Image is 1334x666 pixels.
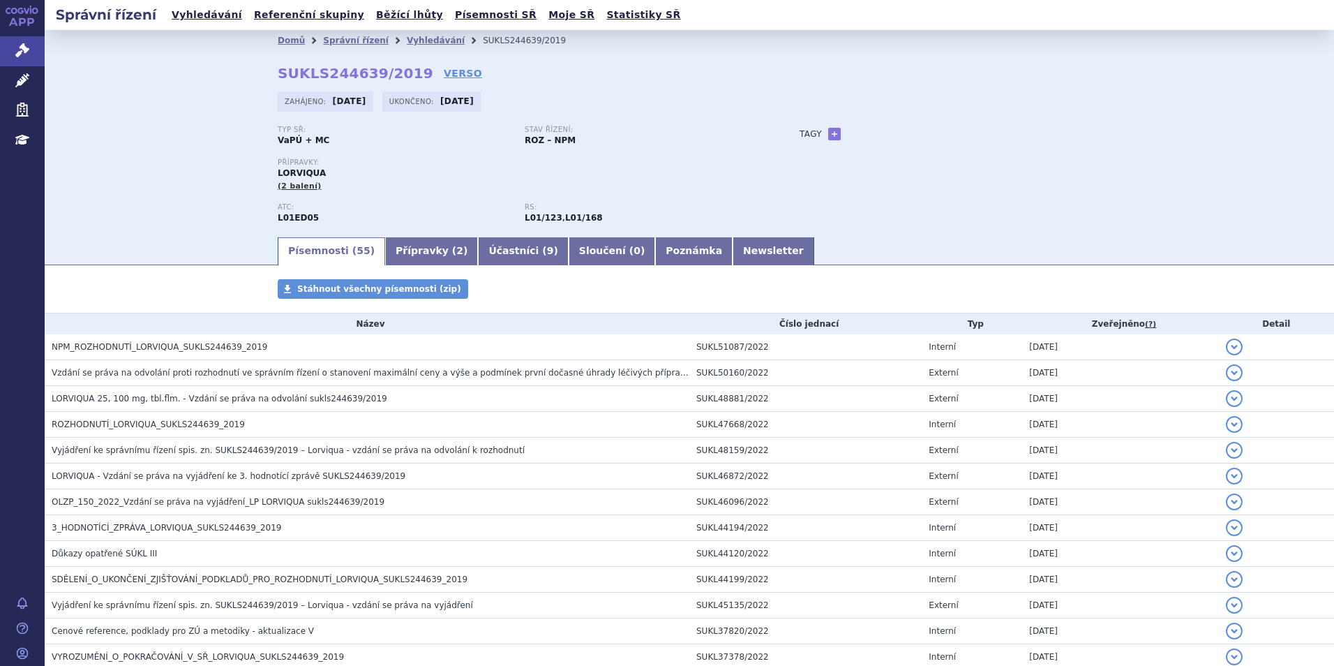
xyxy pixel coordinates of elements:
td: SUKL51087/2022 [689,334,922,360]
p: Typ SŘ: [278,126,511,134]
span: Interní [929,523,956,533]
td: SUKL48881/2022 [689,386,922,412]
strong: [DATE] [333,96,366,106]
strong: LORLATINIB [278,213,319,223]
span: VYROZUMĚNÍ_O_POKRAČOVÁNÍ_V_SŘ_LORVIQUA_SUKLS244639_2019 [52,652,344,662]
abbr: (?) [1145,320,1156,330]
td: [DATE] [1022,360,1218,386]
a: Správní řízení [323,36,389,45]
td: [DATE] [1022,515,1218,541]
strong: lorlatinib [525,213,562,223]
a: Vyhledávání [407,36,465,45]
a: Newsletter [733,237,814,265]
a: Referenční skupiny [250,6,368,24]
div: , [525,203,772,224]
span: 55 [357,245,370,256]
td: [DATE] [1022,619,1218,644]
a: VERSO [444,66,482,80]
a: Stáhnout všechny písemnosti (zip) [278,279,468,299]
span: Interní [929,420,956,429]
a: Běžící lhůty [372,6,447,24]
h3: Tagy [800,126,822,142]
span: SDĚLENÍ_O_UKONČENÍ_ZJIŠŤOVÁNÍ_PODKLADŮ_PRO_ROZHODNUTÍ_LORVIQUA_SUKLS244639_2019 [52,575,467,584]
a: Písemnosti SŘ [451,6,541,24]
td: [DATE] [1022,541,1218,567]
span: Externí [929,600,958,610]
td: SUKL37820/2022 [689,619,922,644]
a: Domů [278,36,305,45]
span: OLZP_150_2022_Vzdání se práva na vyjádření_LP LORVIQUA sukls244639/2019 [52,497,384,507]
td: [DATE] [1022,412,1218,438]
button: detail [1226,571,1243,588]
span: Interní [929,652,956,662]
th: Typ [922,313,1022,334]
strong: SUKLS244639/2019 [278,65,433,82]
td: [DATE] [1022,567,1218,593]
span: Ukončeno: [389,96,437,107]
span: Externí [929,368,958,378]
a: Statistiky SŘ [602,6,684,24]
td: [DATE] [1022,593,1218,619]
span: Interní [929,549,956,558]
span: (2 balení) [278,182,322,191]
button: detail [1226,339,1243,355]
a: Účastníci (9) [478,237,568,265]
span: Interní [929,626,956,636]
span: Cenové reference, podklady pro ZÚ a metodiky - aktualizace V [52,626,314,636]
td: [DATE] [1022,464,1218,489]
td: SUKL50160/2022 [689,360,922,386]
span: LORVIQUA [278,168,326,178]
span: Vzdání se práva na odvolání proti rozhodnutí ve správním řízení o stanovení maximální ceny a výše... [52,368,919,378]
button: detail [1226,519,1243,536]
strong: inhibitory tyrozinkinázy anaplastické lymfomové kinázy, do které je zařazen lorlatinib, alektinib... [565,213,603,223]
span: Externí [929,394,958,404]
button: detail [1226,649,1243,665]
span: 0 [634,245,640,256]
button: detail [1226,468,1243,484]
span: Zahájeno: [285,96,329,107]
span: Důkazy opatřené SÚKL III [52,549,157,558]
h2: Správní řízení [45,5,167,24]
span: NPM_ROZHODNUTÍ_LORVIQUA_SUKLS244639_2019 [52,342,267,352]
td: SUKL46872/2022 [689,464,922,489]
span: 3_HODNOTÍCÍ_ZPRÁVA_LORVIQUA_SUKLS244639_2019 [52,523,281,533]
span: 2 [456,245,463,256]
span: Externí [929,471,958,481]
th: Název [45,313,689,334]
a: Moje SŘ [544,6,599,24]
button: detail [1226,390,1243,407]
td: SUKL47668/2022 [689,412,922,438]
a: Poznámka [655,237,733,265]
span: LORVIQUA - Vzdání se práva na vyjádření ke 3. hodnotící zprávě SUKLS244639/2019 [52,471,405,481]
p: ATC: [278,203,511,212]
span: Externí [929,497,958,507]
p: Stav řízení: [525,126,758,134]
td: SUKL44194/2022 [689,515,922,541]
span: Vyjádření ke správnímu řízení spis. zn. SUKLS244639/2019 – Lorviqua - vzdání se práva na odvolání... [52,445,525,455]
span: Interní [929,342,956,352]
button: detail [1226,416,1243,433]
a: + [828,128,841,140]
button: detail [1226,494,1243,510]
td: [DATE] [1022,438,1218,464]
th: Zveřejněno [1022,313,1218,334]
td: [DATE] [1022,489,1218,515]
span: ROZHODNUTÍ_LORVIQUA_SUKLS244639_2019 [52,420,245,429]
li: SUKLS244639/2019 [483,30,584,51]
span: Stáhnout všechny písemnosti (zip) [297,284,461,294]
a: Přípravky (2) [385,237,478,265]
span: Externí [929,445,958,455]
th: Detail [1219,313,1334,334]
button: detail [1226,545,1243,562]
a: Písemnosti (55) [278,237,385,265]
a: Vyhledávání [167,6,246,24]
p: Přípravky: [278,158,772,167]
th: Číslo jednací [689,313,922,334]
td: SUKL46096/2022 [689,489,922,515]
button: detail [1226,364,1243,381]
span: Interní [929,575,956,584]
p: RS: [525,203,758,212]
button: detail [1226,442,1243,459]
span: Vyjádření ke správnímu řízení spis. zn. SUKLS244639/2019 – Lorviqua - vzdání se práva na vyjádření [52,600,473,610]
td: SUKL44120/2022 [689,541,922,567]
